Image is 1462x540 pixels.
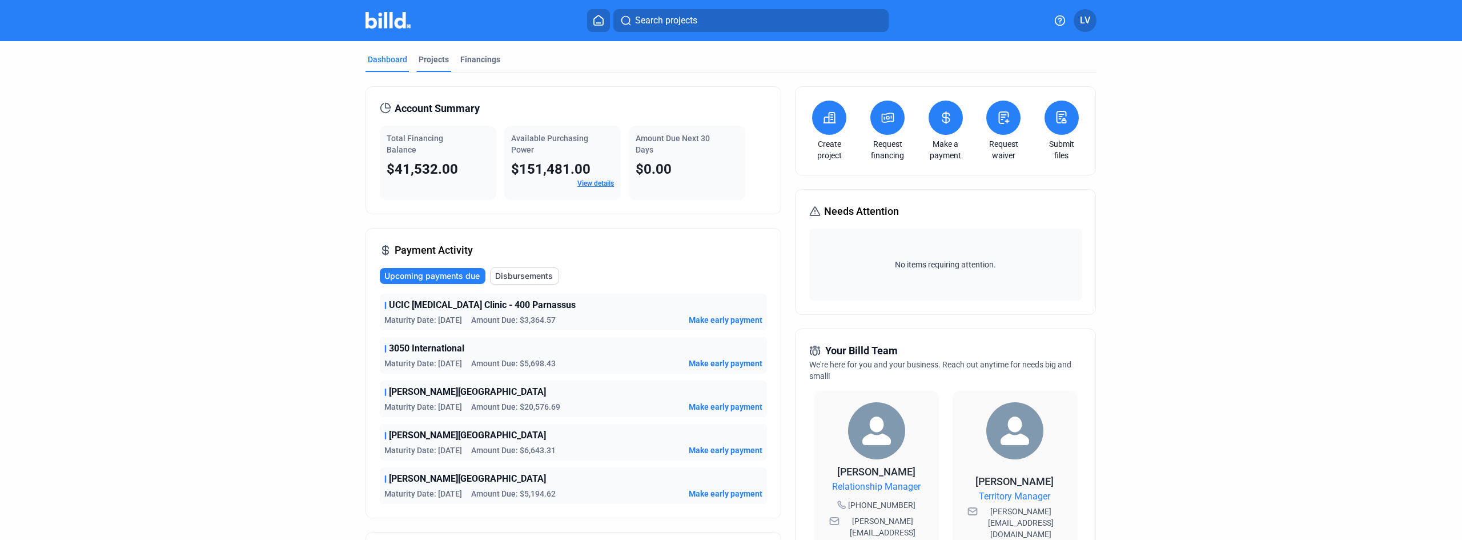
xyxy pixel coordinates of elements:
span: Amount Due: $6,643.31 [471,445,556,456]
button: Make early payment [689,488,762,499]
div: Projects [419,54,449,65]
span: Maturity Date: [DATE] [384,314,462,326]
button: LV [1074,9,1096,32]
button: Make early payment [689,401,762,413]
img: Billd Company Logo [365,12,411,29]
span: [PHONE_NUMBER] [848,499,915,511]
span: Amount Due: $3,364.57 [471,314,556,326]
span: [PERSON_NAME] [975,475,1054,487]
a: Create project [809,138,849,161]
button: Search projects [613,9,889,32]
img: Relationship Manager [848,402,905,459]
a: Request financing [867,138,907,161]
span: $151,481.00 [511,161,591,177]
button: Upcoming payments due [380,268,485,284]
button: Make early payment [689,358,762,369]
a: Make a payment [926,138,966,161]
span: Needs Attention [824,203,899,219]
span: Amount Due: $20,576.69 [471,401,560,413]
a: View details [577,179,614,187]
span: Payment Activity [395,242,473,258]
span: [PERSON_NAME][GEOGRAPHIC_DATA] [389,429,546,442]
span: Amount Due Next 30 Days [636,134,710,154]
span: LV [1080,14,1090,27]
button: Disbursements [490,267,559,285]
span: Upcoming payments due [384,270,480,282]
span: Maturity Date: [DATE] [384,358,462,369]
span: 3050 International [389,342,464,355]
span: Disbursements [495,270,553,282]
button: Make early payment [689,445,762,456]
div: Financings [460,54,500,65]
span: Maturity Date: [DATE] [384,488,462,499]
span: Account Summary [395,101,480,117]
span: $41,532.00 [387,161,458,177]
span: Relationship Manager [832,480,921,494]
span: [PERSON_NAME][GEOGRAPHIC_DATA] [389,472,546,486]
span: UCIC [MEDICAL_DATA] Clinic - 400 Parnassus [389,298,576,312]
span: Territory Manager [979,490,1050,503]
span: Maturity Date: [DATE] [384,445,462,456]
span: Search projects [635,14,697,27]
span: Available Purchasing Power [511,134,588,154]
div: Dashboard [368,54,407,65]
img: Territory Manager [986,402,1043,459]
a: Submit files [1042,138,1082,161]
span: [PERSON_NAME][GEOGRAPHIC_DATA] [389,385,546,399]
span: Amount Due: $5,194.62 [471,488,556,499]
span: Your Billd Team [825,343,898,359]
span: Total Financing Balance [387,134,443,154]
span: We're here for you and your business. Reach out anytime for needs big and small! [809,360,1071,381]
a: Request waiver [983,138,1023,161]
button: Make early payment [689,314,762,326]
span: [PERSON_NAME] [837,466,915,478]
span: Maturity Date: [DATE] [384,401,462,413]
span: [PERSON_NAME][EMAIL_ADDRESS][DOMAIN_NAME] [980,506,1062,540]
span: $0.00 [636,161,672,177]
span: No items requiring attention. [814,259,1077,270]
span: Amount Due: $5,698.43 [471,358,556,369]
